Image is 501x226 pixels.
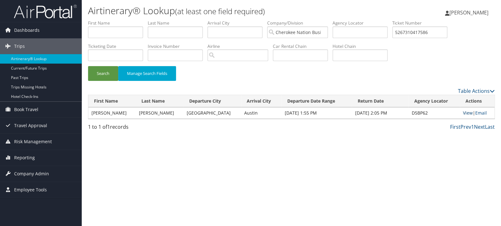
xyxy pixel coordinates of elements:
[352,95,408,107] th: Return Date: activate to sort column ascending
[282,95,352,107] th: Departure Date Range: activate to sort column ascending
[136,107,183,119] td: [PERSON_NAME]
[14,102,38,117] span: Book Travel
[148,20,207,26] label: Last Name
[183,107,241,119] td: [GEOGRAPHIC_DATA]
[14,118,47,133] span: Travel Approval
[450,123,460,130] a: First
[183,95,241,107] th: Departure City: activate to sort column ascending
[458,88,495,94] a: Table Actions
[352,107,408,119] td: [DATE] 2:05 PM
[460,123,471,130] a: Prev
[14,150,35,166] span: Reporting
[136,95,183,107] th: Last Name: activate to sort column ascending
[88,66,118,81] button: Search
[14,38,25,54] span: Trips
[14,182,47,198] span: Employee Tools
[14,4,77,19] img: airportal-logo.png
[485,123,495,130] a: Last
[445,3,495,22] a: [PERSON_NAME]
[475,110,487,116] a: Email
[333,20,392,26] label: Agency Locator
[207,20,267,26] label: Arrival City
[14,22,40,38] span: Dashboards
[267,20,333,26] label: Company/Division
[118,66,176,81] button: Manage Search Fields
[88,4,359,17] h1: Airtinerary® Lookup
[148,43,207,49] label: Invoice Number
[273,43,333,49] label: Car Rental Chain
[392,20,452,26] label: Ticket Number
[107,123,110,130] span: 1
[460,95,494,107] th: Actions
[88,107,136,119] td: [PERSON_NAME]
[241,107,282,119] td: Austin
[333,43,392,49] label: Hotel Chain
[408,107,460,119] td: D5BP62
[14,134,52,150] span: Risk Management
[471,123,474,130] a: 1
[88,95,136,107] th: First Name: activate to sort column ascending
[14,166,49,182] span: Company Admin
[88,20,148,26] label: First Name
[449,9,488,16] span: [PERSON_NAME]
[241,95,282,107] th: Arrival City: activate to sort column ascending
[463,110,473,116] a: View
[207,43,273,49] label: Airline
[282,107,352,119] td: [DATE] 1:55 PM
[88,123,183,134] div: 1 to 1 of records
[175,6,265,16] small: (at least one field required)
[474,123,485,130] a: Next
[408,95,460,107] th: Agency Locator: activate to sort column ascending
[88,43,148,49] label: Ticketing Date
[460,107,494,119] td: |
